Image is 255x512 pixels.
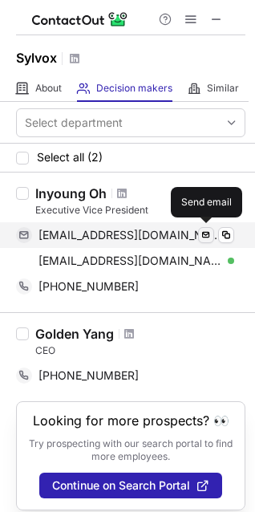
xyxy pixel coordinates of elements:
[16,48,57,67] h1: Sylvox
[207,82,239,95] span: Similar
[38,228,222,242] span: [EMAIL_ADDRESS][DOMAIN_NAME]
[35,185,107,201] div: Inyoung Oh
[38,254,222,268] span: [EMAIL_ADDRESS][DOMAIN_NAME]
[37,151,103,164] span: Select all (2)
[32,10,128,29] img: ContactOut v5.3.10
[38,279,139,294] span: [PHONE_NUMBER]
[39,473,222,498] button: Continue on Search Portal
[28,437,233,463] p: Try prospecting with our search portal to find more employees.
[35,82,62,95] span: About
[25,115,123,131] div: Select department
[38,368,139,383] span: [PHONE_NUMBER]
[33,413,229,428] header: Looking for more prospects? 👀
[35,203,245,217] div: Executive Vice President
[96,82,172,95] span: Decision makers
[35,326,114,342] div: Golden Yang
[52,479,190,492] span: Continue on Search Portal
[35,343,245,358] div: CEO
